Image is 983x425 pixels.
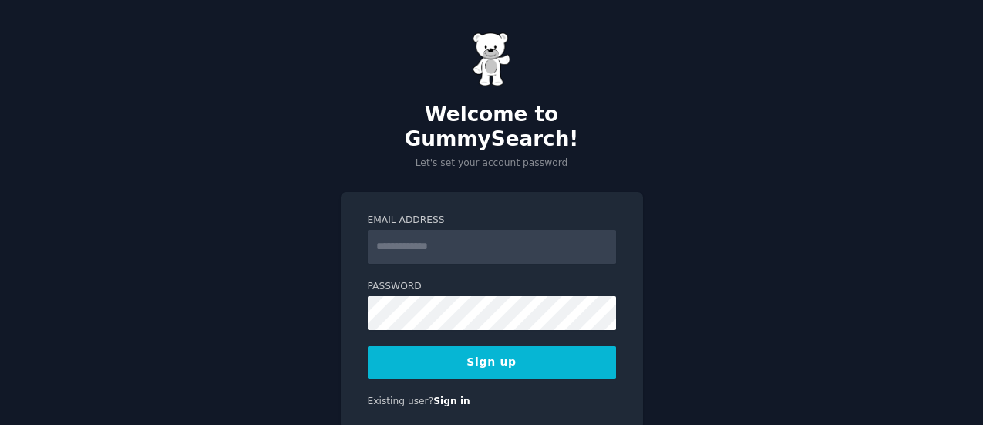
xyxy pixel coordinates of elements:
h2: Welcome to GummySearch! [341,103,643,151]
span: Existing user? [368,396,434,406]
a: Sign in [433,396,470,406]
label: Password [368,280,616,294]
img: Gummy Bear [473,32,511,86]
label: Email Address [368,214,616,228]
p: Let's set your account password [341,157,643,170]
button: Sign up [368,346,616,379]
